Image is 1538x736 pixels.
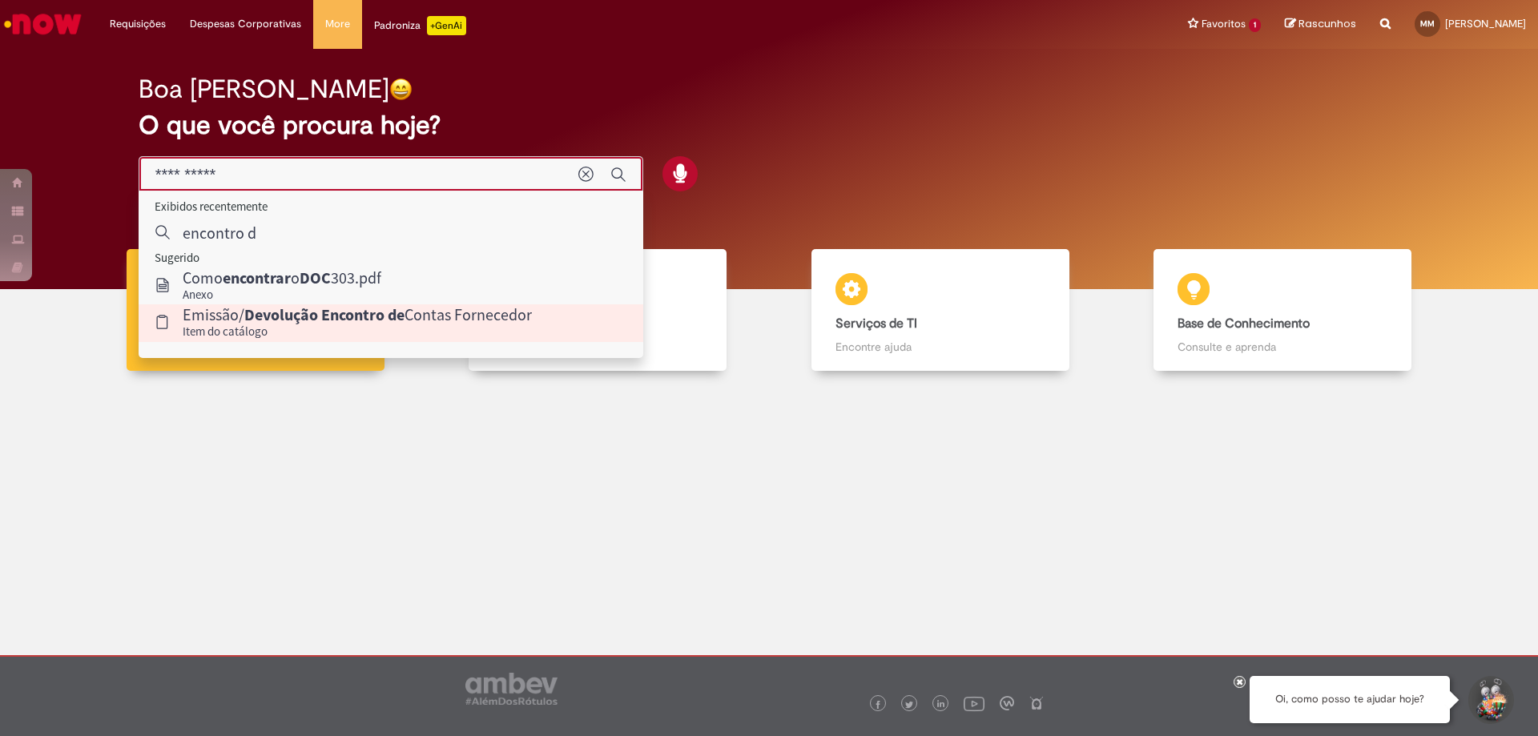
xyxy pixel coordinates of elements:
[905,701,913,709] img: logo_footer_twitter.png
[1000,696,1014,710] img: logo_footer_workplace.png
[2,8,84,40] img: ServiceNow
[465,673,558,705] img: logo_footer_ambev_rotulo_gray.png
[1112,249,1455,372] a: Base de Conhecimento Consulte e aprenda
[139,111,1400,139] h2: O que você procura hoje?
[1445,17,1526,30] span: [PERSON_NAME]
[835,316,917,332] b: Serviços de TI
[374,16,466,35] div: Padroniza
[139,75,389,103] h2: Boa [PERSON_NAME]
[1298,16,1356,31] span: Rascunhos
[964,693,984,714] img: logo_footer_youtube.png
[1250,676,1450,723] div: Oi, como posso te ajudar hoje?
[1249,18,1261,32] span: 1
[1285,17,1356,32] a: Rascunhos
[427,16,466,35] p: +GenAi
[190,16,301,32] span: Despesas Corporativas
[1178,339,1387,355] p: Consulte e aprenda
[769,249,1112,372] a: Serviços de TI Encontre ajuda
[835,339,1045,355] p: Encontre ajuda
[1029,696,1044,710] img: logo_footer_naosei.png
[1466,676,1514,724] button: Iniciar Conversa de Suporte
[1202,16,1246,32] span: Favoritos
[937,700,945,710] img: logo_footer_linkedin.png
[84,249,427,372] a: Tirar dúvidas Tirar dúvidas com Lupi Assist e Gen Ai
[874,701,882,709] img: logo_footer_facebook.png
[1178,316,1310,332] b: Base de Conhecimento
[1420,18,1435,29] span: MM
[389,78,413,101] img: happy-face.png
[110,16,166,32] span: Requisições
[325,16,350,32] span: More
